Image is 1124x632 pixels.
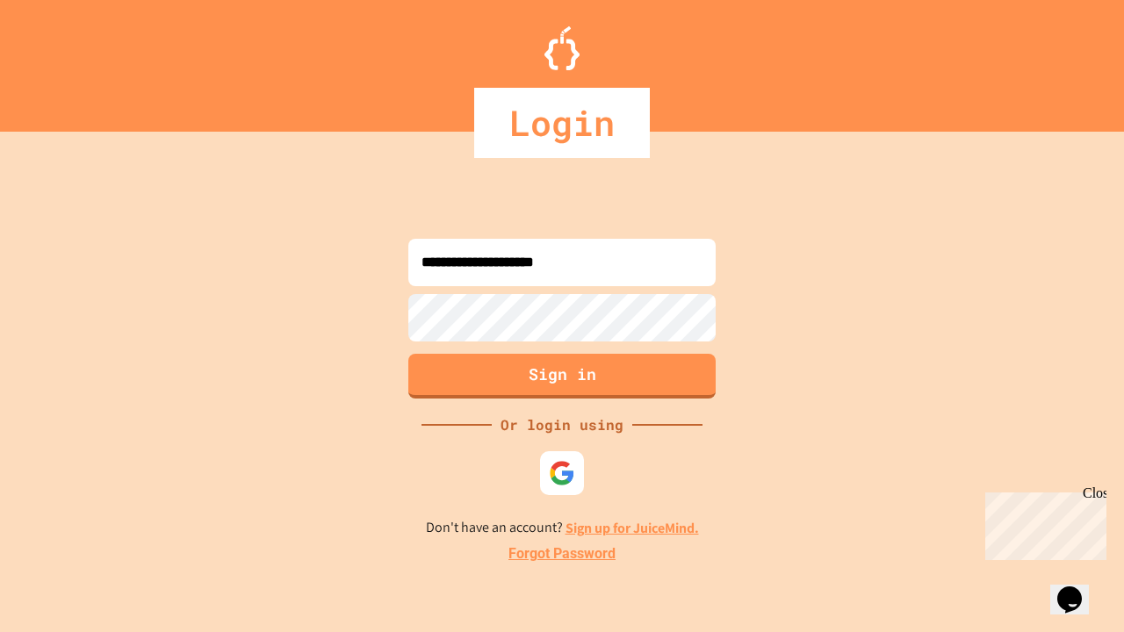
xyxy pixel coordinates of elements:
iframe: chat widget [978,485,1106,560]
p: Don't have an account? [426,517,699,539]
img: google-icon.svg [549,460,575,486]
div: Chat with us now!Close [7,7,121,111]
img: Logo.svg [544,26,580,70]
a: Sign up for JuiceMind. [566,519,699,537]
iframe: chat widget [1050,562,1106,614]
div: Login [474,88,650,158]
div: Or login using [492,414,632,435]
a: Forgot Password [508,543,616,564]
button: Sign in [408,354,716,399]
